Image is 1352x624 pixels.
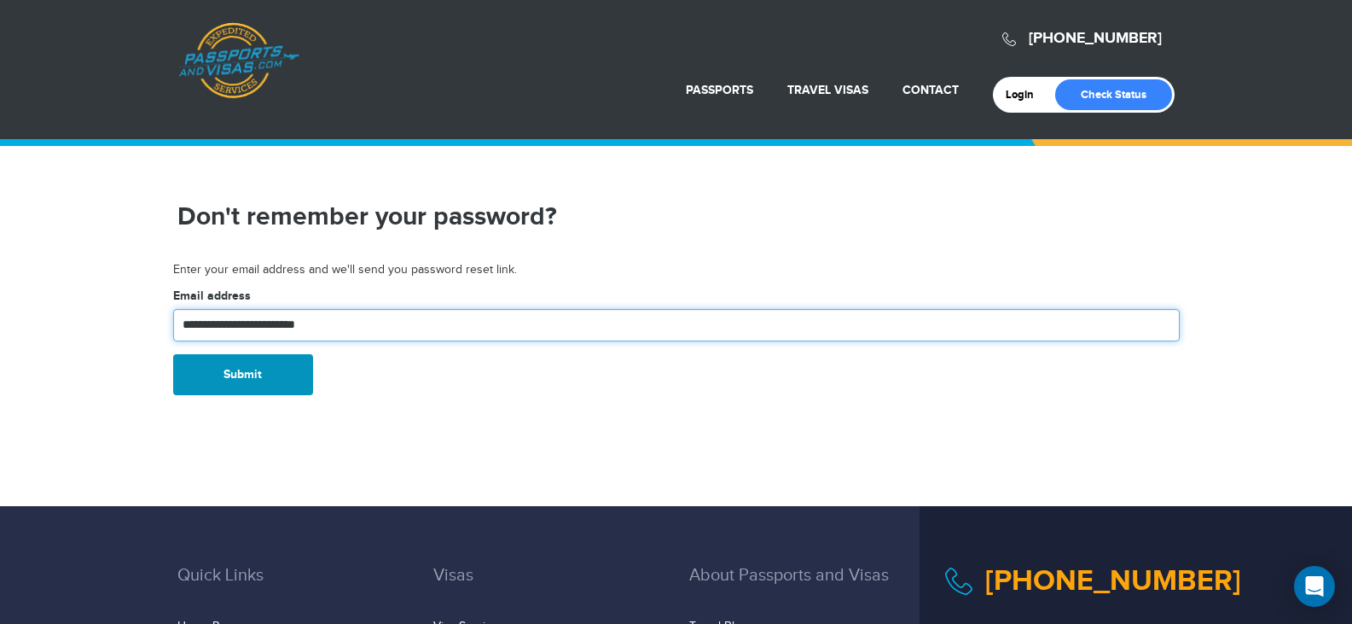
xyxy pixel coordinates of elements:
label: Email address [173,288,251,305]
a: Passports [686,83,753,97]
h3: Quick Links [177,566,408,610]
div: Open Intercom Messenger [1294,566,1335,607]
h3: Visas [433,566,664,610]
p: Enter your email address and we'll send you password reset link. [173,262,1180,279]
a: Contact [902,83,959,97]
button: Submit [173,354,313,395]
a: Check Status [1055,79,1172,110]
a: Login [1006,88,1046,102]
a: [PHONE_NUMBER] [985,563,1241,598]
h3: About Passports and Visas [689,566,920,610]
a: [PHONE_NUMBER] [1029,29,1162,48]
h1: Don't remember your password? [177,201,920,232]
a: Passports & [DOMAIN_NAME] [178,22,299,99]
a: Travel Visas [787,83,868,97]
